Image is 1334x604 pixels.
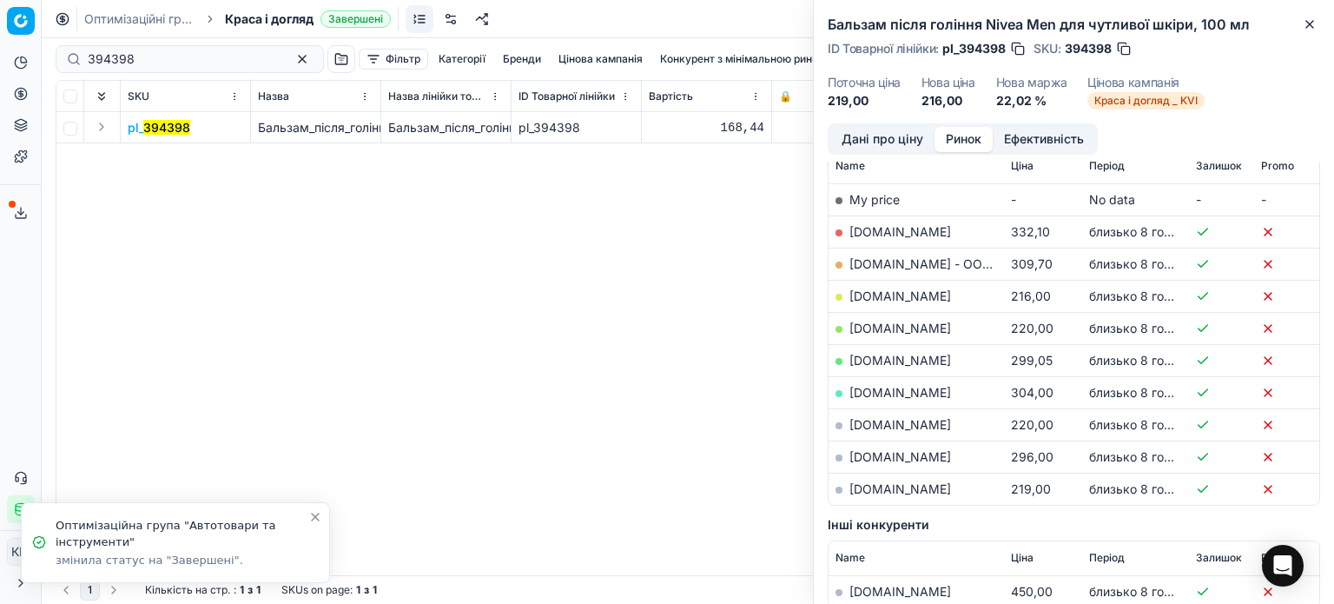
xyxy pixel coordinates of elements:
h2: Бальзам після гоління Nivea Men для чутливої шкіри, 100 мл [828,14,1320,35]
a: [DOMAIN_NAME] - ООО «Эпицентр К» [849,256,1078,271]
a: [DOMAIN_NAME] [849,289,951,303]
button: Close toast [305,507,326,528]
span: Період [1089,159,1125,173]
span: КM [8,539,34,565]
button: Конкурент з мінімальною ринковою ціною [653,49,884,70]
button: Дані про ціну [830,127,934,152]
span: Завершені [320,10,391,28]
button: Go to next page [103,580,124,601]
span: близько 8 годин тому [1089,256,1218,271]
strong: з [364,583,369,597]
a: [DOMAIN_NAME] [849,449,951,464]
button: pl_394398 [128,119,190,136]
span: 220,00 [1011,321,1053,335]
span: Кількість на стр. [145,583,230,597]
nav: breadcrumb [84,10,391,28]
button: Категорії [432,49,492,70]
a: [DOMAIN_NAME] [849,481,951,496]
div: : [145,583,261,597]
span: близько 8 годин тому [1089,417,1218,432]
span: Promo [1261,159,1294,173]
dd: 219,00 [828,92,901,110]
span: близько 8 годин тому [1089,224,1218,239]
span: Promo [1261,551,1294,565]
dt: Нова маржа [996,76,1067,89]
dd: 216,00 [921,92,975,110]
span: близько 8 годин тому [1089,385,1218,400]
span: Краса і догляд _ KVI [1087,92,1205,110]
div: Open Intercom Messenger [1262,545,1304,587]
span: My price [849,192,900,207]
button: Expand [91,116,112,137]
strong: 1 [256,583,261,597]
a: [DOMAIN_NAME] [849,224,951,239]
span: Ціна [1011,551,1034,565]
span: 450,00 [1011,584,1053,599]
span: 332,10 [1011,224,1050,239]
button: Go to previous page [56,580,76,601]
dt: Поточна ціна [828,76,901,89]
nav: pagination [56,580,124,601]
span: Name [835,551,865,565]
span: SKUs on page : [281,583,353,597]
button: Ринок [934,127,993,152]
a: [DOMAIN_NAME] [849,385,951,400]
span: SKU [128,90,149,103]
span: Період [1089,551,1125,565]
span: 219,00 [1011,481,1051,496]
span: 220,00 [1011,417,1053,432]
span: близько 8 годин тому [1089,353,1218,368]
strong: 1 [373,583,377,597]
button: Фільтр [359,49,428,70]
span: 299,05 [1011,353,1053,368]
mark: 394398 [143,120,190,135]
span: ID Товарної лінійки : [828,43,939,55]
input: Пошук по SKU або назві [88,50,278,68]
span: Ціна [1011,159,1034,173]
button: Цінова кампанія [551,49,650,70]
span: ID Товарної лінійки [518,90,615,103]
span: Назва [258,90,289,103]
span: 304,00 [1011,385,1053,400]
a: [DOMAIN_NAME] [849,417,951,432]
span: SKU : [1034,43,1061,55]
td: - [1254,183,1319,216]
dd: 22,02 % [996,92,1067,110]
button: КM [7,538,35,566]
button: Expand all [91,86,112,107]
span: близько 8 годин тому [1089,481,1218,496]
span: 309,70 [1011,256,1053,271]
button: 1 [80,580,100,601]
span: Залишок [1196,159,1242,173]
strong: з [248,583,253,597]
span: близько 8 годин тому [1089,289,1218,303]
div: Оптимізаційна група "Автотовари та інструменти" [56,517,308,551]
span: Краса і догляд [225,10,314,28]
span: 🔒 [779,90,792,103]
strong: 1 [240,583,244,597]
td: - [1189,183,1254,216]
span: 296,00 [1011,449,1053,464]
a: [DOMAIN_NAME] [849,353,951,368]
td: - [1004,183,1082,216]
span: pl_394398 [942,40,1006,57]
h5: Інші конкуренти [828,516,1320,534]
span: Name [835,159,865,173]
span: pl_ [128,119,190,136]
div: 168,44 [649,119,764,136]
button: Ефективність [993,127,1095,152]
button: Бренди [496,49,548,70]
div: змінила статус на "Завершені". [56,553,308,568]
dt: Цінова кампанія [1087,76,1205,89]
span: 216,00 [1011,289,1051,303]
span: 394398 [1065,40,1112,57]
dt: Нова ціна [921,76,975,89]
span: Вартість [649,90,693,103]
div: pl_394398 [518,119,634,136]
span: Назва лінійки товарів [388,90,486,103]
span: Краса і доглядЗавершені [225,10,391,28]
span: близько 8 годин тому [1089,449,1218,464]
td: No data [1082,183,1189,216]
span: Залишок [1196,551,1242,565]
span: близько 8 годин тому [1089,584,1218,599]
